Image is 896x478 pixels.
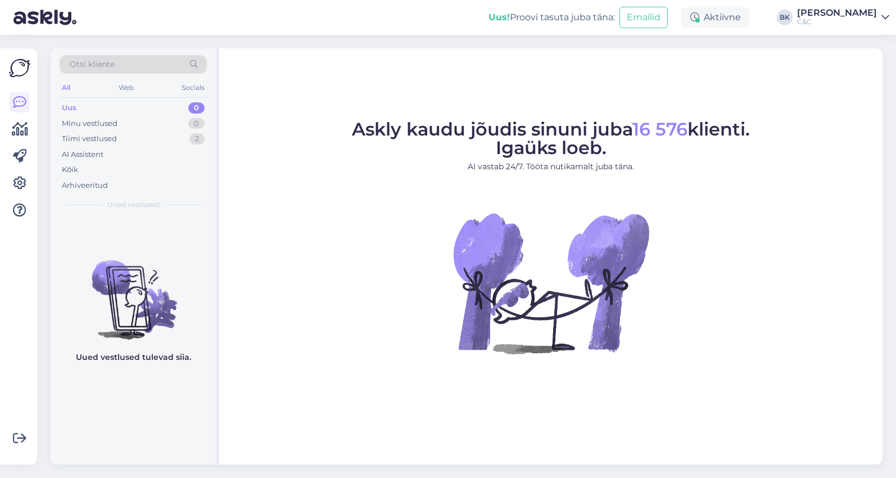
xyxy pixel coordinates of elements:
[62,149,103,160] div: AI Assistent
[51,240,216,341] img: No chats
[352,161,750,173] p: AI vastab 24/7. Tööta nutikamalt juba täna.
[797,8,889,26] a: [PERSON_NAME]C&C
[62,180,108,191] div: Arhiveeritud
[179,80,207,95] div: Socials
[450,182,652,384] img: No Chat active
[777,10,793,25] div: BK
[189,133,205,145] div: 2
[681,7,750,28] div: Aktiivne
[488,11,615,24] div: Proovi tasuta juba täna:
[9,57,30,79] img: Askly Logo
[70,58,115,70] span: Otsi kliente
[107,200,160,210] span: Uued vestlused
[352,118,750,159] span: Askly kaudu jõudis sinuni juba klienti. Igaüks loeb.
[188,118,205,129] div: 0
[797,17,877,26] div: C&C
[76,351,191,363] p: Uued vestlused tulevad siia.
[488,12,510,22] b: Uus!
[62,118,117,129] div: Minu vestlused
[62,164,78,175] div: Kõik
[797,8,877,17] div: [PERSON_NAME]
[188,102,205,114] div: 0
[62,133,117,145] div: Tiimi vestlused
[116,80,136,95] div: Web
[62,102,76,114] div: Uus
[632,118,687,140] span: 16 576
[60,80,73,95] div: All
[619,7,668,28] button: Emailid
